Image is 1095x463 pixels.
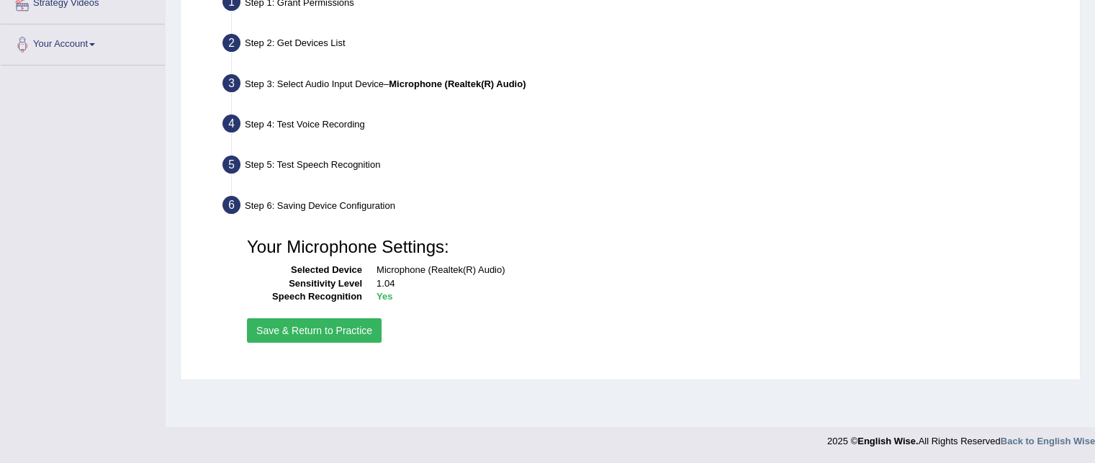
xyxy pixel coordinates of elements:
a: Your Account [1,24,165,60]
div: 2025 © All Rights Reserved [827,427,1095,448]
dt: Selected Device [247,264,362,277]
span: – [384,78,526,89]
div: Step 3: Select Audio Input Device [216,70,1073,102]
b: Yes [377,291,392,302]
strong: English Wise. [857,436,918,446]
div: Step 4: Test Voice Recording [216,110,1073,142]
dd: 1.04 [377,277,1057,291]
b: Microphone (Realtek(R) Audio) [389,78,526,89]
dt: Speech Recognition [247,290,362,304]
h3: Your Microphone Settings: [247,238,1057,256]
div: Step 6: Saving Device Configuration [216,192,1073,223]
div: Step 5: Test Speech Recognition [216,151,1073,183]
button: Save & Return to Practice [247,318,382,343]
dd: Microphone (Realtek(R) Audio) [377,264,1057,277]
div: Step 2: Get Devices List [216,30,1073,61]
a: Back to English Wise [1001,436,1095,446]
dt: Sensitivity Level [247,277,362,291]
